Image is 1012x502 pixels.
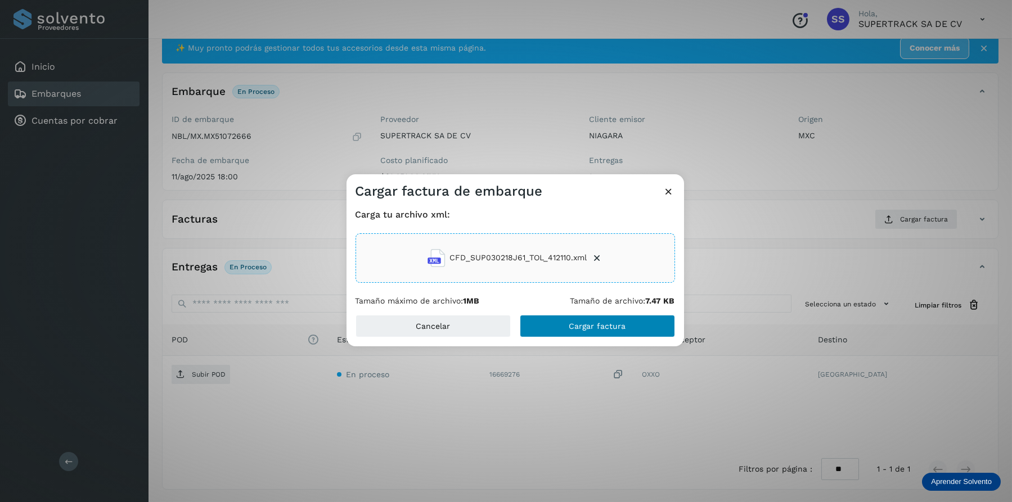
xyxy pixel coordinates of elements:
[922,473,1001,491] div: Aprender Solvento
[356,209,675,220] h4: Carga tu archivo xml:
[356,183,543,200] h3: Cargar factura de embarque
[646,296,675,305] b: 7.47 KB
[356,296,480,306] p: Tamaño máximo de archivo:
[450,252,587,264] span: CFD_SUP030218J61_TOL_412110.xml
[570,296,675,306] p: Tamaño de archivo:
[416,322,450,330] span: Cancelar
[569,322,626,330] span: Cargar factura
[356,315,511,337] button: Cancelar
[464,296,480,305] b: 1MB
[931,477,992,486] p: Aprender Solvento
[520,315,675,337] button: Cargar factura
